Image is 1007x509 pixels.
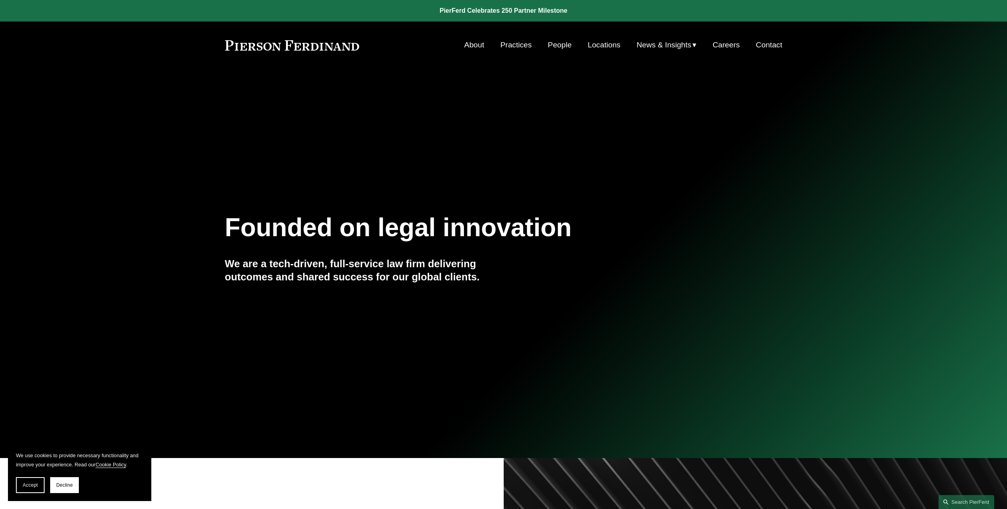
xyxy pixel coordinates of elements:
[464,37,484,53] a: About
[500,37,532,53] a: Practices
[588,37,620,53] a: Locations
[16,451,143,469] p: We use cookies to provide necessary functionality and improve your experience. Read our .
[548,37,572,53] a: People
[225,257,504,283] h4: We are a tech-driven, full-service law firm delivering outcomes and shared success for our global...
[225,213,690,242] h1: Founded on legal innovation
[16,477,45,493] button: Accept
[637,37,697,53] a: folder dropdown
[50,477,79,493] button: Decline
[56,482,73,488] span: Decline
[23,482,38,488] span: Accept
[96,462,126,468] a: Cookie Policy
[637,38,692,52] span: News & Insights
[8,443,151,501] section: Cookie banner
[756,37,782,53] a: Contact
[713,37,740,53] a: Careers
[939,495,994,509] a: Search this site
